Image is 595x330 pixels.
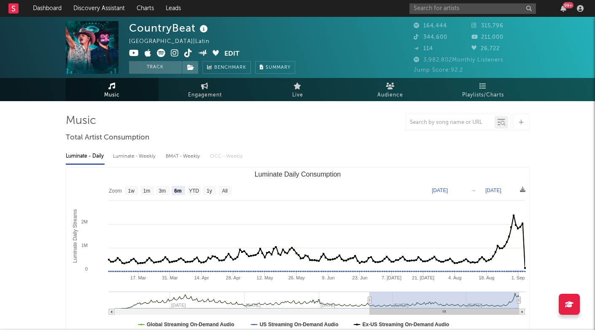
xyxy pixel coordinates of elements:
a: Engagement [159,78,251,101]
a: Music [66,78,159,101]
button: Track [129,61,182,74]
text: 7. [DATE] [382,275,401,280]
a: Live [251,78,344,101]
text: Global Streaming On-Demand Audio [147,322,234,327]
text: 17. Mar [130,275,146,280]
text: 18. Aug [479,275,494,280]
div: 99 + [563,2,573,8]
text: All [222,188,227,194]
text: 31. Mar [162,275,178,280]
span: Playlists/Charts [462,90,504,100]
text: Luminate Daily Streams [72,209,78,263]
div: Luminate - Weekly [113,149,157,164]
text: 14. Apr [194,275,209,280]
text: 12. May [256,275,273,280]
a: Benchmark [202,61,251,74]
span: 114 [414,46,433,51]
span: Benchmark [214,63,246,73]
div: BMAT - Weekly [166,149,202,164]
text: 1m [143,188,150,194]
button: Edit [224,49,240,59]
text: 1y [207,188,212,194]
div: CountryBeat [129,21,210,35]
text: [DATE] [432,188,448,193]
text: → [471,188,476,193]
span: 344,600 [414,35,447,40]
span: Engagement [188,90,222,100]
span: Total Artist Consumption [66,133,149,143]
text: YTD [188,188,199,194]
span: Music [104,90,120,100]
div: Luminate - Daily [66,149,105,164]
text: [DATE] [485,188,501,193]
text: 1. Sep [511,275,525,280]
a: Playlists/Charts [437,78,530,101]
span: 26,722 [471,46,500,51]
span: Summary [266,65,291,70]
text: 28. Apr [226,275,240,280]
span: Audience [377,90,403,100]
text: 1M [81,243,87,248]
text: 0 [85,266,87,271]
button: 99+ [560,5,566,12]
div: [GEOGRAPHIC_DATA] | Latin [129,37,219,47]
input: Search for artists [409,3,536,14]
text: 3m [159,188,166,194]
span: Live [292,90,303,100]
text: 9. Jun [322,275,334,280]
text: 1w [128,188,135,194]
text: 2M [81,219,87,224]
text: Ex-US Streaming On-Demand Audio [362,322,449,327]
text: 23. Jun [352,275,367,280]
span: 315,796 [471,23,503,29]
text: Luminate Daily Consumption [254,171,341,178]
button: Summary [255,61,295,74]
text: 6m [174,188,181,194]
span: Jump Score: 92.2 [414,67,463,73]
text: 26. May [288,275,305,280]
span: 211,000 [471,35,503,40]
span: 164,444 [414,23,447,29]
a: Audience [344,78,437,101]
text: US Streaming On-Demand Audio [259,322,338,327]
span: 3,982,802 Monthly Listeners [414,57,503,63]
text: 21. [DATE] [412,275,434,280]
text: Zoom [109,188,122,194]
input: Search by song name or URL [406,119,495,126]
text: 4. Aug [448,275,461,280]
